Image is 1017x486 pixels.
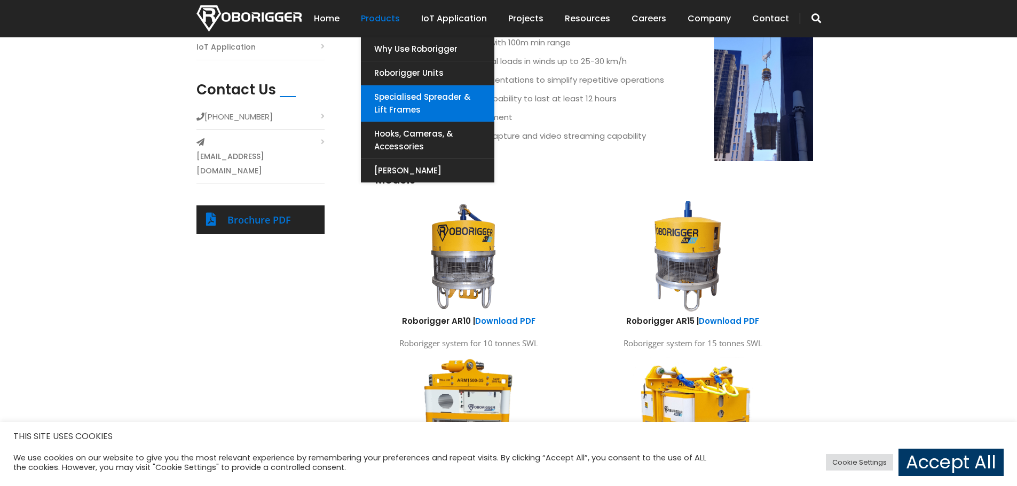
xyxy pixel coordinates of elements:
[13,429,1004,443] h5: THIS SITE USES COOKIES
[196,5,302,31] img: Nortech
[375,172,813,187] h3: Models
[375,91,813,106] li: Battery operated with capability to last at least 12 hours
[361,159,494,182] a: [PERSON_NAME]
[196,149,325,178] a: [EMAIL_ADDRESS][DOMAIN_NAME]
[589,315,797,326] h6: Roborigger AR15 |
[361,61,494,85] a: Roborigger Units
[375,35,813,50] li: Wireless remote control with 100m min range
[196,82,276,98] h2: Contact Us
[375,54,813,68] li: Designed to handle typical loads in winds up to 25-30 km/h
[632,2,666,35] a: Careers
[508,2,543,35] a: Projects
[375,73,813,87] li: Ability to have 2 preset orientations to simplify repetitive operations
[589,336,797,350] p: Roborigger system for 15 tonnes SWL
[375,129,813,143] li: Camera with still image capture and video streaming capability
[361,2,400,35] a: Products
[361,37,494,61] a: Why use Roborigger
[565,2,610,35] a: Resources
[475,315,535,326] a: Download PDF
[13,453,707,472] div: We use cookies on our website to give you the most relevant experience by remembering your prefer...
[196,109,325,130] li: [PHONE_NUMBER]
[421,2,487,35] a: IoT Application
[898,449,1004,476] a: Accept All
[688,2,731,35] a: Company
[227,213,291,226] a: Brochure PDF
[375,110,813,124] li: Integrated load management
[361,85,494,122] a: Specialised Spreader & Lift Frames
[314,2,340,35] a: Home
[699,315,759,326] a: Download PDF
[826,454,893,471] a: Cookie Settings
[365,336,573,350] p: Roborigger system for 10 tonnes SWL
[196,40,256,54] a: IoT Application
[365,315,573,326] h6: Roborigger AR10 |
[361,122,494,158] a: Hooks, Cameras, & Accessories
[752,2,789,35] a: Contact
